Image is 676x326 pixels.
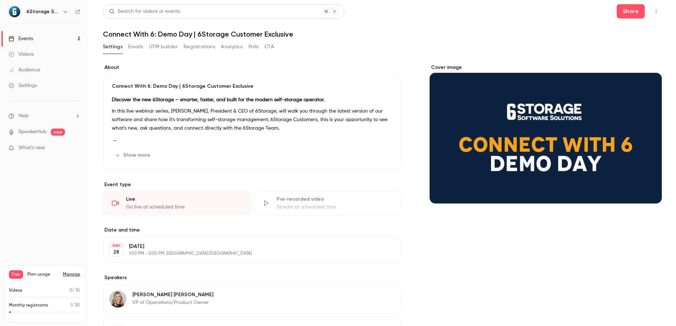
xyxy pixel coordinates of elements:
[126,196,242,203] div: Live
[103,227,401,234] label: Date and time
[70,303,72,308] span: 1
[9,287,22,294] p: Videos
[253,191,401,215] div: Pre-recorded videoStream at scheduled time
[617,4,645,18] button: Share
[109,290,126,308] img: Jessika Selsor
[9,6,20,17] img: 6Storage Software Solutions
[149,41,178,53] button: UTM builder
[18,144,45,152] span: What's new
[103,284,401,314] div: Jessika Selsor[PERSON_NAME] [PERSON_NAME]VP of Operations/Product Owner
[129,251,364,256] p: 1:00 PM - 2:00 PM, [GEOGRAPHIC_DATA]/[GEOGRAPHIC_DATA]
[112,97,325,102] strong: Discover the new 6Storage – smarter, faster, and built for the modern self-storage operator.
[184,41,215,53] button: Registrations
[132,291,213,298] p: [PERSON_NAME] [PERSON_NAME]
[277,196,392,203] div: Pre-recorded video
[112,83,392,90] p: Connect With 6: Demo Day | 6Storage Customer Exclusive
[9,51,34,58] div: Videos
[109,8,180,15] div: Search for videos or events
[18,112,29,120] span: Help
[112,150,154,161] button: Show more
[27,272,59,277] span: Plan usage
[103,181,401,188] p: Event type
[265,41,274,53] button: CTA
[103,41,122,53] button: Settings
[113,249,119,256] p: 28
[63,272,80,277] a: Manage
[430,64,662,203] section: Cover image
[9,112,80,120] li: help-dropdown-opener
[9,270,23,279] span: Free
[9,302,48,309] p: Monthly registrants
[103,191,251,215] div: LiveGo live at scheduled time
[103,30,662,38] h1: Connect With 6: Demo Day | 6Storage Customer Exclusive
[126,203,242,211] div: Go live at scheduled time
[132,299,213,306] p: VP of Operations/Product Owner
[128,41,143,53] button: Emails
[70,288,72,293] span: 0
[110,243,122,248] div: MAY
[103,64,401,71] label: About
[9,82,37,89] div: Settings
[51,129,65,136] span: new
[18,128,47,136] a: SpeakerHub
[70,287,80,294] p: / 10
[277,203,392,211] div: Stream at scheduled time
[9,35,33,42] div: Events
[249,41,259,53] button: Polls
[70,302,80,309] p: / 30
[9,66,40,74] div: Audience
[112,107,392,132] p: In this live webinar series, [PERSON_NAME], President & CEO of 6Storage, will walk you through th...
[221,41,243,53] button: Analytics
[103,274,401,281] label: Speakers
[26,8,60,15] h6: 6Storage Software Solutions
[129,243,364,250] p: [DATE]
[430,64,662,71] label: Cover image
